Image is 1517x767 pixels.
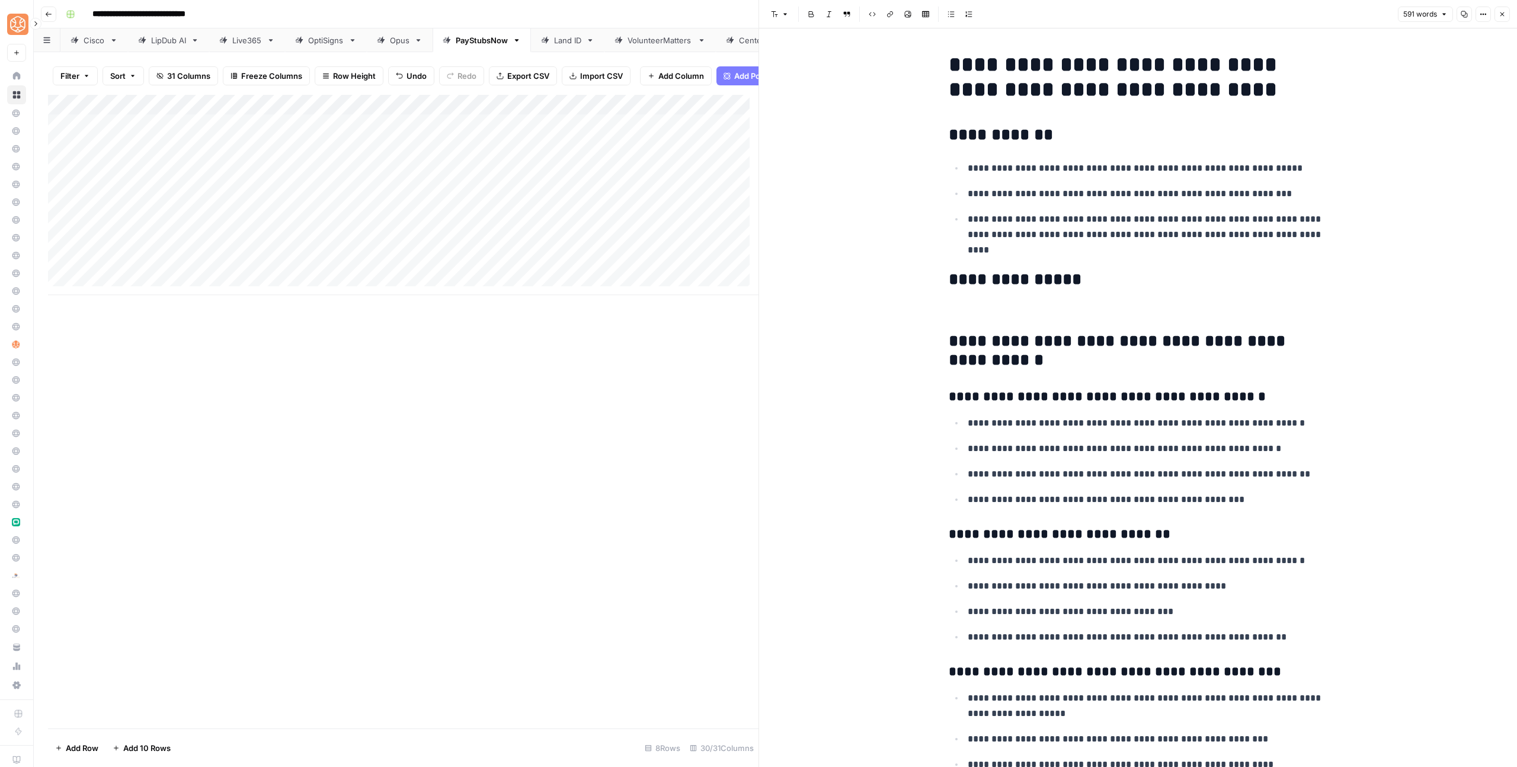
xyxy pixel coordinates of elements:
span: Add Row [66,742,98,754]
button: Export CSV [489,66,557,85]
a: Land ID [531,28,604,52]
div: Cisco [84,34,105,46]
span: Undo [407,70,427,82]
span: 31 Columns [167,70,210,82]
a: Opus [367,28,433,52]
span: Add 10 Rows [123,742,171,754]
div: PayStubsNow [456,34,508,46]
span: 591 words [1403,9,1437,20]
button: 591 words [1398,7,1453,22]
button: Add Power Agent [716,66,806,85]
button: Sort [103,66,144,85]
a: Your Data [7,638,26,657]
button: Add Column [640,66,712,85]
span: Filter [60,70,79,82]
button: Freeze Columns [223,66,310,85]
img: SimpleTiger Logo [7,14,28,35]
button: 31 Columns [149,66,218,85]
button: Row Height [315,66,383,85]
div: OptiSigns [308,34,344,46]
a: Usage [7,657,26,676]
button: Redo [439,66,484,85]
div: Opus [390,34,409,46]
span: Import CSV [580,70,623,82]
div: Centerbase [739,34,783,46]
a: Home [7,66,26,85]
button: Workspace: SimpleTiger [7,9,26,39]
span: Add Power Agent [734,70,799,82]
div: LipDub AI [151,34,186,46]
div: VolunteerMatters [628,34,693,46]
span: Row Height [333,70,376,82]
span: Export CSV [507,70,549,82]
div: 8 Rows [640,739,685,758]
span: Freeze Columns [241,70,302,82]
img: l4fhhv1wydngfjbdt7cv1fhbfkxb [12,571,20,580]
div: 30/31 Columns [685,739,758,758]
a: Browse [7,85,26,104]
img: hlg0wqi1id4i6sbxkcpd2tyblcaw [12,340,20,349]
span: Redo [457,70,476,82]
div: Land ID [554,34,581,46]
a: LipDub AI [128,28,209,52]
button: Filter [53,66,98,85]
span: Sort [110,70,126,82]
img: lw7c1zkxykwl1f536rfloyrjtby8 [12,518,20,526]
div: Live365 [232,34,262,46]
a: Cisco [60,28,128,52]
button: Add 10 Rows [105,739,178,758]
span: Add Column [658,70,704,82]
a: Centerbase [716,28,806,52]
button: Undo [388,66,434,85]
button: Import CSV [562,66,631,85]
a: VolunteerMatters [604,28,716,52]
a: PayStubsNow [433,28,531,52]
button: Add Row [48,739,105,758]
a: OptiSigns [285,28,367,52]
a: Live365 [209,28,285,52]
a: Settings [7,676,26,695]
